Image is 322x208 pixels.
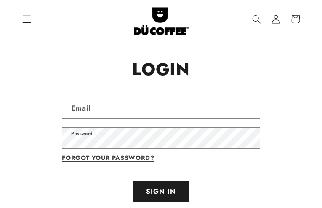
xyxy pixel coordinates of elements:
[62,58,260,80] h1: Login
[17,9,36,29] summary: Menu
[133,181,189,202] button: Sign in
[247,9,266,29] summary: Search
[62,153,154,164] a: Forgot your password?
[134,3,189,35] img: Let's Dü Coffee together! Coffee beans roasted in the style of world cities, coffee subscriptions...
[62,98,259,118] input: Email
